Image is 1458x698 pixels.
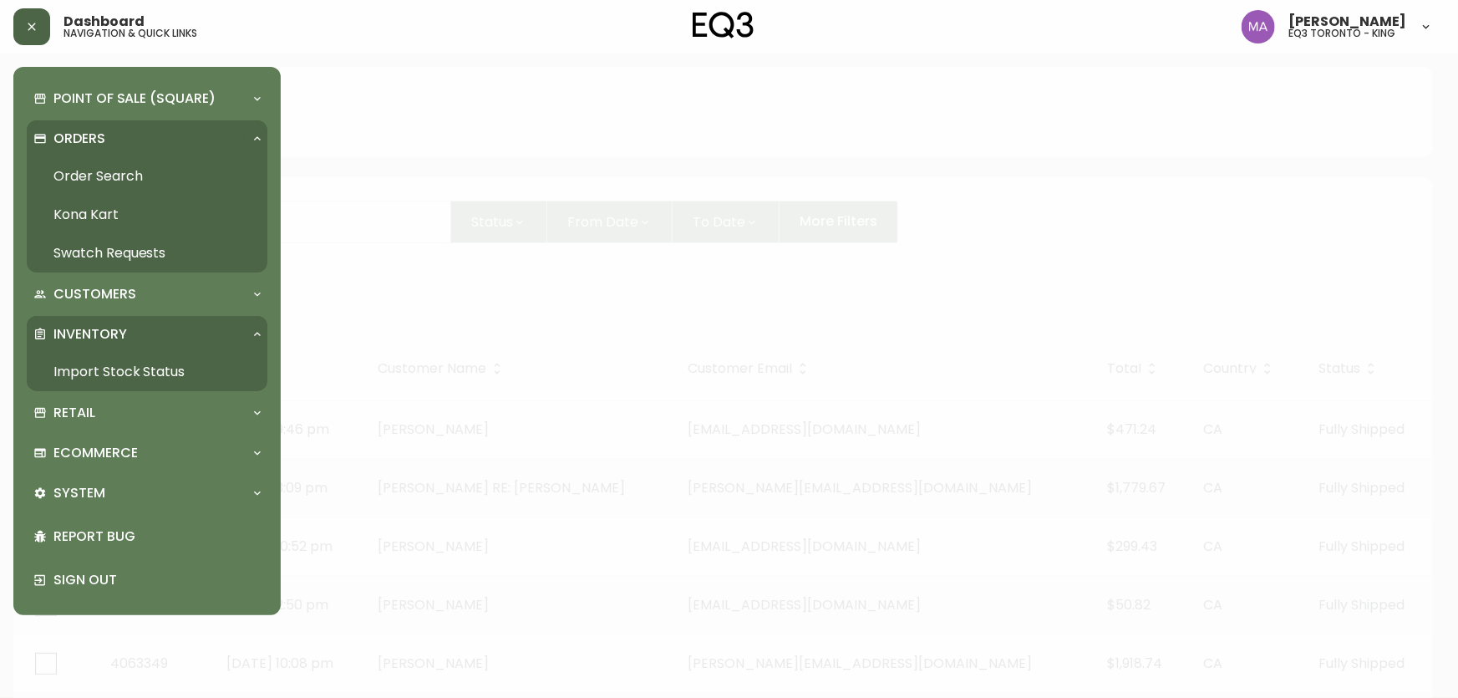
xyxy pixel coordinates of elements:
p: Customers [53,285,136,303]
img: 4f0989f25cbf85e7eb2537583095d61e [1242,10,1275,43]
a: Swatch Requests [27,234,267,273]
p: Sign Out [53,571,261,589]
p: Orders [53,130,105,148]
span: [PERSON_NAME] [1288,15,1406,28]
p: System [53,484,105,502]
div: Orders [27,120,267,157]
div: Customers [27,276,267,313]
div: Report Bug [27,515,267,558]
p: Report Bug [53,527,261,546]
div: Inventory [27,316,267,353]
p: Ecommerce [53,444,138,462]
h5: eq3 toronto - king [1288,28,1395,38]
h5: navigation & quick links [64,28,197,38]
a: Order Search [27,157,267,196]
img: logo [693,12,754,38]
div: Point of Sale (Square) [27,80,267,117]
span: Dashboard [64,15,145,28]
div: Sign Out [27,558,267,602]
p: Retail [53,404,95,422]
p: Point of Sale (Square) [53,89,216,108]
p: Inventory [53,325,127,344]
a: Import Stock Status [27,353,267,391]
div: Retail [27,395,267,431]
div: Ecommerce [27,435,267,471]
a: Kona Kart [27,196,267,234]
div: System [27,475,267,512]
